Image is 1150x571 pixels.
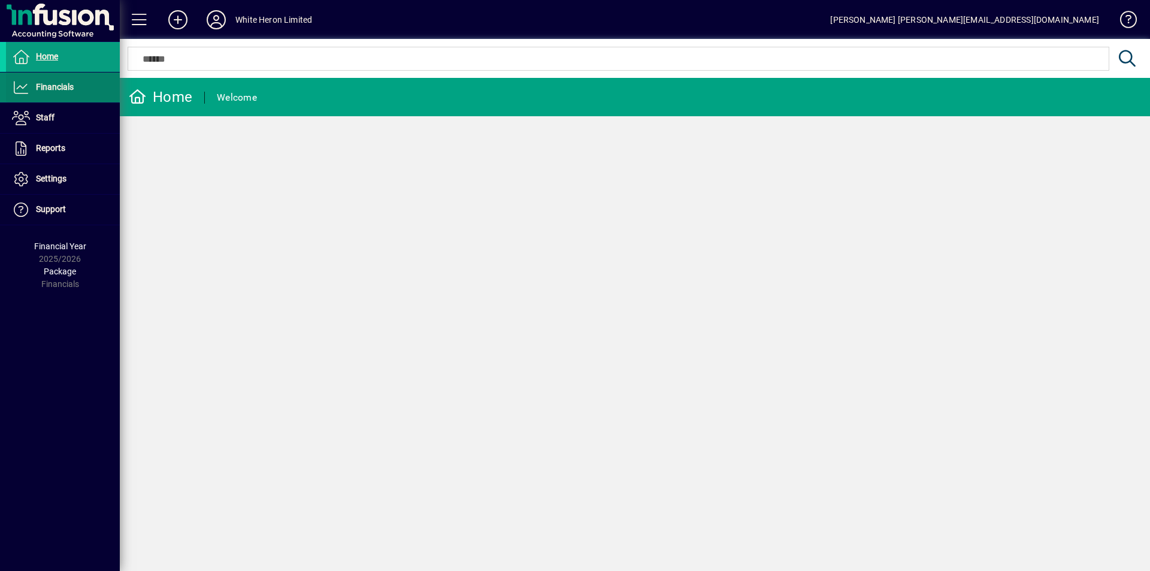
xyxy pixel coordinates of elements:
span: Financial Year [34,241,86,251]
span: Settings [36,174,66,183]
span: Staff [36,113,55,122]
div: [PERSON_NAME] [PERSON_NAME][EMAIL_ADDRESS][DOMAIN_NAME] [830,10,1099,29]
a: Financials [6,72,120,102]
a: Reports [6,134,120,164]
span: Financials [36,82,74,92]
span: Package [44,267,76,276]
span: Support [36,204,66,214]
div: Home [129,87,192,107]
span: Home [36,52,58,61]
div: Welcome [217,88,257,107]
a: Staff [6,103,120,133]
a: Settings [6,164,120,194]
span: Reports [36,143,65,153]
a: Support [6,195,120,225]
div: White Heron Limited [235,10,312,29]
button: Add [159,9,197,31]
button: Profile [197,9,235,31]
a: Knowledge Base [1111,2,1135,41]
